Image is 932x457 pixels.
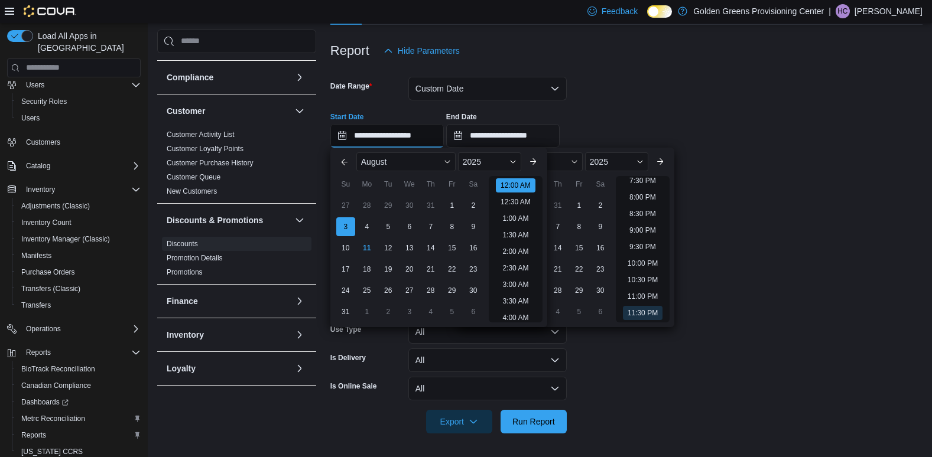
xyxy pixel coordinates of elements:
span: Purchase Orders [17,265,141,279]
button: Inventory Count [12,214,145,231]
span: 2025 [463,157,481,167]
a: Users [17,111,44,125]
div: day-17 [336,260,355,279]
span: Operations [26,324,61,334]
a: Adjustments (Classic) [17,199,95,213]
span: Export [433,410,485,433]
span: Customer Activity List [167,130,235,139]
button: Catalog [21,159,55,173]
li: 11:30 PM [623,306,663,320]
button: Customer [293,104,307,118]
span: Reports [26,348,51,357]
span: Discounts [167,239,198,249]
div: day-22 [443,260,462,279]
div: day-31 [548,196,567,215]
input: Dark Mode [647,5,672,18]
span: Customers [26,138,60,147]
span: Inventory Count [17,216,141,230]
button: Compliance [167,71,290,83]
a: Dashboards [17,395,73,409]
span: Purchase Orders [21,267,75,277]
h3: Discounts & Promotions [167,214,263,226]
span: Metrc Reconciliation [21,414,85,423]
div: day-4 [421,302,440,321]
span: [US_STATE] CCRS [21,447,83,456]
div: Button. Open the month selector. August is currently selected. [356,152,456,171]
div: day-7 [421,217,440,236]
a: Customers [21,135,65,149]
div: day-31 [421,196,440,215]
label: Is Online Sale [330,381,377,391]
div: day-25 [358,281,376,300]
h3: Report [330,44,369,58]
p: [PERSON_NAME] [855,4,923,18]
div: day-31 [336,302,355,321]
a: Inventory Manager (Classic) [17,232,115,246]
li: 9:30 PM [625,240,661,254]
button: All [408,320,567,344]
a: Dashboards [12,394,145,410]
img: Cova [24,5,76,17]
button: Compliance [293,70,307,84]
button: Adjustments (Classic) [12,198,145,214]
span: Manifests [21,251,51,260]
div: day-29 [570,281,589,300]
div: day-6 [400,217,419,236]
button: Security Roles [12,93,145,110]
div: day-27 [336,196,355,215]
div: day-30 [464,281,483,300]
div: Sa [464,175,483,194]
li: 10:00 PM [623,256,663,270]
span: Transfers (Classic) [21,284,80,293]
p: Golden Greens Provisioning Center [693,4,824,18]
li: 9:00 PM [625,223,661,237]
a: Promotion Details [167,254,223,262]
button: Run Report [501,410,567,433]
div: day-5 [443,302,462,321]
div: day-28 [358,196,376,215]
span: Dashboards [21,397,69,407]
div: Fr [443,175,462,194]
div: day-28 [421,281,440,300]
div: day-27 [400,281,419,300]
button: Inventory [21,182,60,197]
div: day-9 [591,217,610,236]
div: Button. Open the year selector. 2025 is currently selected. [458,152,521,171]
div: Button. Open the year selector. 2025 is currently selected. [585,152,648,171]
span: Feedback [602,5,638,17]
div: Th [421,175,440,194]
button: Hide Parameters [379,39,465,63]
div: day-22 [570,260,589,279]
div: Mo [358,175,376,194]
span: Catalog [21,159,141,173]
li: 1:00 AM [498,211,533,226]
a: Manifests [17,249,56,263]
button: Customers [2,133,145,151]
button: Inventory [167,329,290,341]
div: day-6 [591,302,610,321]
span: Customers [21,135,141,149]
span: Catalog [26,161,50,171]
span: Load All Apps in [GEOGRAPHIC_DATA] [33,30,141,54]
span: Hide Parameters [398,45,460,57]
a: Canadian Compliance [17,378,96,393]
span: Transfers [17,298,141,312]
span: Customer Purchase History [167,158,254,168]
span: Canadian Compliance [17,378,141,393]
div: day-16 [464,239,483,257]
div: day-29 [443,281,462,300]
button: Users [21,78,49,92]
li: 2:30 AM [498,261,533,275]
span: Security Roles [17,94,141,109]
p: | [829,4,831,18]
button: All [408,377,567,400]
div: day-30 [591,281,610,300]
label: Start Date [330,112,364,122]
div: day-2 [379,302,398,321]
span: Inventory Count [21,218,72,227]
ul: Time [489,176,543,322]
span: Users [17,111,141,125]
span: BioTrack Reconciliation [17,362,141,376]
button: Next month [524,152,543,171]
div: Su [336,175,355,194]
